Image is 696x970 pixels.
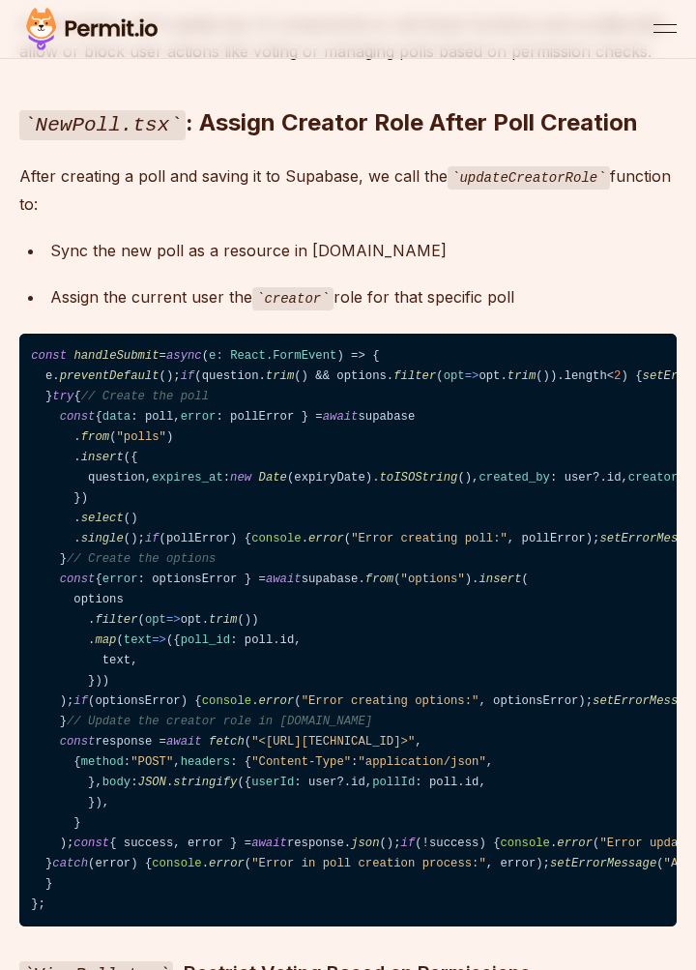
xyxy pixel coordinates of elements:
span: error [557,837,593,850]
span: "application/json" [358,755,485,769]
img: Permit logo [19,4,164,54]
span: filter [95,613,137,627]
span: 2 [614,369,621,383]
code: updateCreatorRole [448,166,610,190]
span: const [73,837,109,850]
span: json [351,837,379,850]
span: trim [507,369,536,383]
code: creator [252,287,333,310]
span: pollId [372,776,415,789]
span: const [60,410,96,424]
span: userId [251,776,294,789]
span: if [181,369,195,383]
span: opt [145,613,166,627]
span: toISOString [380,471,458,485]
span: => [145,613,181,627]
span: // Create the poll [81,390,209,403]
span: from [365,573,393,586]
span: error [308,532,344,545]
span: => [444,369,479,383]
button: open menu [653,17,677,41]
span: "Content-Type" [251,755,351,769]
span: if [145,532,159,545]
span: error [181,410,217,424]
span: "Error creating poll:" [351,532,507,545]
span: "POST" [130,755,173,769]
span: "Error in poll creation process:" [251,857,486,870]
span: id [607,471,622,485]
span: body [102,776,130,789]
span: e: React.FormEvent [209,349,336,363]
span: id [351,776,365,789]
span: console [251,532,301,545]
span: from [81,430,109,444]
code: NewPoll.tsx [19,110,186,140]
span: await [166,735,202,749]
span: "Error creating options:" [302,694,479,708]
span: const [60,735,96,749]
span: map [95,633,116,647]
span: text [124,633,152,647]
span: fetch [209,735,245,749]
p: After creating a poll and saving it to Supabase, we call the function to: [19,162,677,218]
span: setErrorMessage [550,857,656,870]
h2: : Assign Creator Role After Poll Creation [19,30,677,139]
span: "<[URL][TECHNICAL_ID]>" [251,735,415,749]
span: single [81,532,124,545]
span: trim [266,369,294,383]
span: headers [181,755,230,769]
span: catch [52,857,88,870]
span: id [465,776,479,789]
span: id [280,633,295,647]
span: if [73,694,88,708]
span: console [500,837,549,850]
span: await [323,410,359,424]
span: => [124,633,166,647]
span: Date [259,471,287,485]
code: = ( ) => { e. (); (question. () && options. ( opt. ()). < ) { ( ); ; } { { : poll, : pollError } ... [19,334,677,926]
span: data [102,410,130,424]
span: await [266,573,302,586]
div: Assign the current user the role for that specific poll [50,283,677,311]
span: error [102,573,138,586]
span: opt [444,369,465,383]
span: poll_id [181,633,230,647]
span: insert [81,451,124,464]
span: error [259,694,295,708]
span: handleSubmit [73,349,159,363]
span: expires_at [152,471,223,485]
span: await [251,837,287,850]
span: // Update the creator role in [DOMAIN_NAME] [67,715,372,728]
span: console [152,857,201,870]
span: const [31,349,67,363]
span: error [209,857,245,870]
span: "polls" [116,430,165,444]
span: preventDefault [60,369,159,383]
span: const [60,573,96,586]
span: created_by [478,471,550,485]
span: console [202,694,251,708]
span: async [166,349,202,363]
span: method [81,755,124,769]
span: "options" [401,573,465,586]
span: if [401,837,416,850]
div: Sync the new poll as a resource in [DOMAIN_NAME] [50,237,677,264]
span: insert [478,573,521,586]
span: // Create the options [67,552,216,566]
span: try [52,390,73,403]
span: trim [209,613,237,627]
span: select [81,512,124,525]
span: stringify [173,776,237,789]
span: filter [393,369,436,383]
span: new [230,471,251,485]
span: length [565,369,607,383]
span: JSON [138,776,166,789]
